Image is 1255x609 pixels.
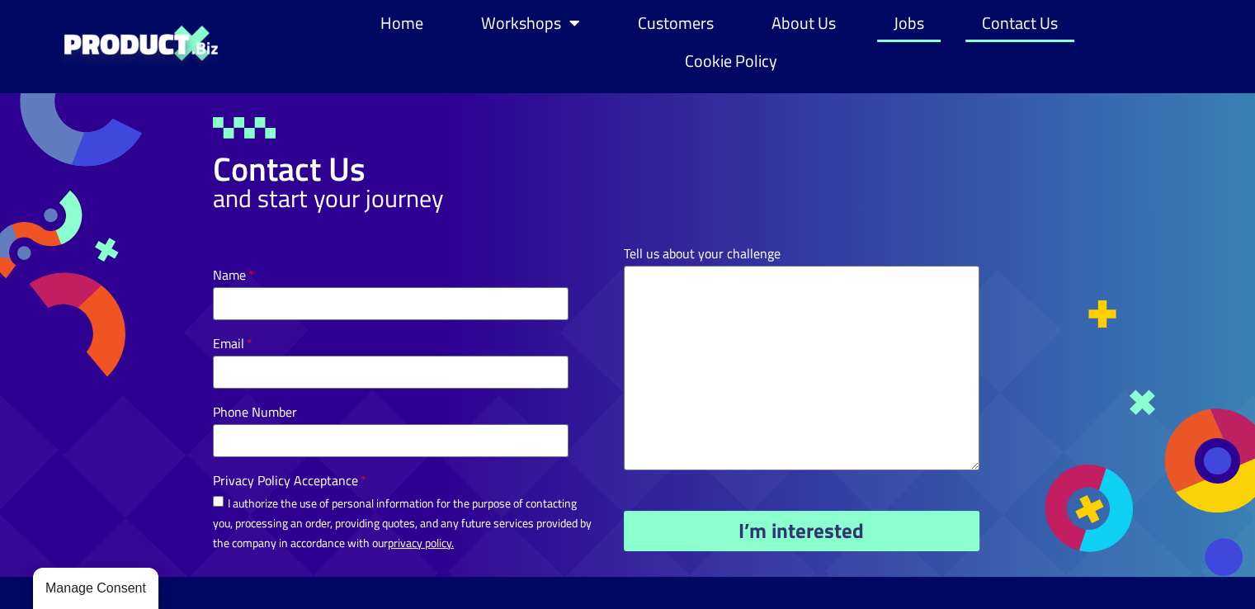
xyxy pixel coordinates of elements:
a: Customers [621,4,730,42]
h2: Contact Us [213,153,979,186]
a: privacy policy. [388,534,454,551]
label: Phone Number [213,405,297,424]
label: Email [213,337,252,356]
button: I’m interested [624,511,979,551]
nav: Menu [350,4,1101,80]
a: Jobs [877,4,941,42]
a: About Us [755,4,852,42]
label: Name [213,268,254,287]
label: Privacy Policy Acceptance [213,474,366,493]
form: Contact Form [213,268,979,552]
h3: and start your journey [213,186,979,210]
label: Tell us about your challenge [624,247,781,266]
span: I’m interested [738,521,864,541]
a: Workshops [465,4,597,42]
a: Home [364,4,440,42]
button: Manage Consent [33,568,158,609]
a: Contact Us [965,4,1074,42]
a: Cookie Policy [668,42,794,80]
label: I authorize the use of personal information for the purpose of contacting you, processing an orde... [213,494,592,551]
